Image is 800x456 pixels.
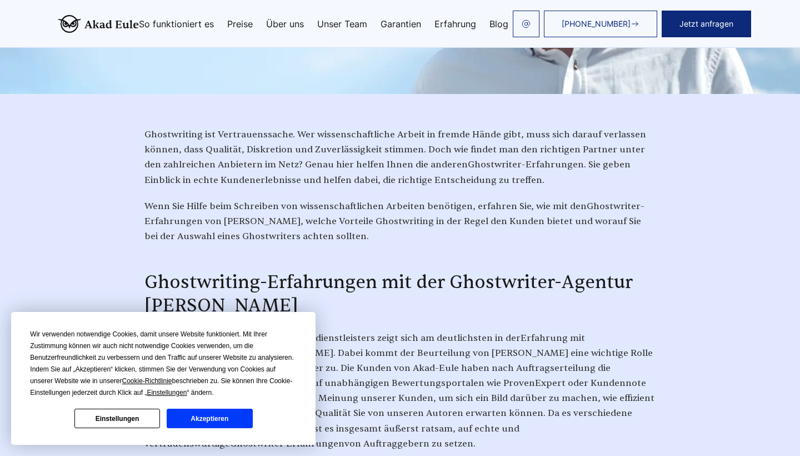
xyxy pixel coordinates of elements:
[544,11,657,37] a: [PHONE_NUMBER]
[58,15,139,33] img: logo
[144,331,656,452] p: Erfahrung mit Ghostwriter Ghostwriter Erfahrungen
[144,216,641,242] span: , welche Vorteile Ghostwriting in der Regel den Kunden bietet und worauf Sie bei der Auswahl eine...
[144,129,646,170] span: Ghostwriting ist Vertrauenssache. Wer wissenschaftliche Arbeit in fremde Hände gibt, muss sich da...
[434,19,476,28] a: Erfahrung
[147,389,187,396] span: Einstellungen
[144,333,521,344] span: Der Grad an Professionalität eines Textdienstleisters zeigt sich am deutlichsten in der
[381,19,421,28] a: Garantien
[144,127,656,188] p: Ghostwriter-Erfahrungen
[30,329,297,399] div: Wir verwenden notwendige Cookies, damit unsere Website funktioniert. Mit Ihrer Zustimmung können ...
[11,312,316,445] div: Cookie Consent Prompt
[122,377,172,385] span: Cookie-Richtlinie
[522,19,531,28] img: email
[489,19,508,28] a: Blog
[144,271,633,317] span: Ghostwriting-Erfahrungen mit der Ghostwriter-Agentur [PERSON_NAME]
[144,201,587,212] span: Wenn Sie Hilfe beim Schreiben von wissenschaftlichen Arbeiten benötigen, erfahren Sie, wie mit den
[562,19,631,28] span: [PHONE_NUMBER]
[144,199,656,245] p: Ghostwriter-Erfahrungen von [PERSON_NAME]
[662,11,751,37] button: Jetzt anfragen
[144,159,631,185] span: . Sie geben Einblick in echte Kundenerlebnisse und helfen dabei, die richtige Entscheidung zu tre...
[227,19,253,28] a: Preise
[266,19,304,28] a: Über uns
[139,19,214,28] a: So funktioniert es
[317,19,367,28] a: Unser Team
[167,409,252,428] button: Akzeptieren
[144,348,654,449] span: von anderen [PERSON_NAME]. Dabei kommt der Beurteilung von [PERSON_NAME] eine wichtige Rolle bei ...
[74,409,160,428] button: Einstellungen
[344,438,476,449] span: von Auftraggebern zu setzen.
